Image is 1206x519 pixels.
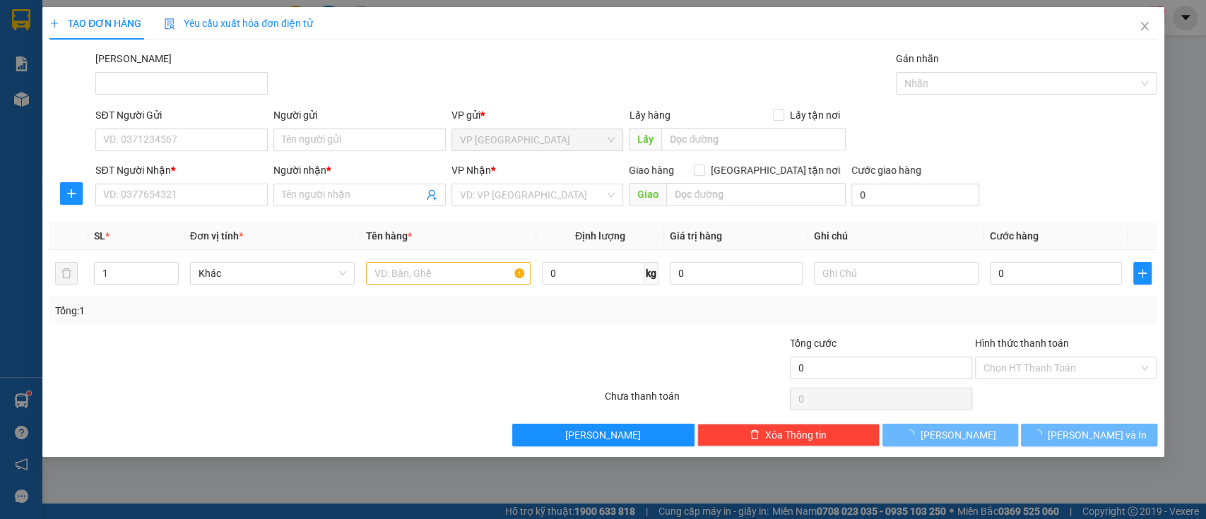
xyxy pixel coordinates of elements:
span: Lấy hàng [629,109,670,121]
div: 60.000 [133,91,280,111]
span: [GEOGRAPHIC_DATA] tận nơi [705,162,846,178]
span: Giao hàng [629,165,674,176]
div: ĐIỀN MŨI NÉ [135,46,278,63]
span: Xóa Thông tin [765,427,827,443]
div: Chưa thanh toán [603,388,788,413]
input: 0 [670,262,803,285]
img: icon [164,18,175,30]
span: VP chợ Mũi Né [460,129,615,150]
label: Cước giao hàng [851,165,921,176]
span: Tên hàng [366,230,412,241]
button: plus [59,182,82,205]
button: plus [1133,262,1151,285]
span: Khác [199,263,346,284]
span: SL [94,230,105,241]
div: Người gửi [273,107,446,123]
button: Close [1124,7,1164,47]
button: [PERSON_NAME] và In [1021,424,1157,446]
input: Ghi Chú [813,262,978,285]
div: BĂNG [12,46,125,63]
div: Tổng: 1 [55,303,466,318]
button: delete [55,262,78,285]
span: Đơn vị tính [190,230,243,241]
th: Ghi chú [808,222,983,250]
span: delete [750,429,759,441]
div: VP gửi [451,107,624,123]
span: VP Nhận [451,165,491,176]
div: VP [PERSON_NAME] [12,12,125,46]
div: SĐT Người Nhận [95,162,268,178]
span: [PERSON_NAME] [920,427,995,443]
input: Dọc đường [666,183,846,205]
span: TẠO ĐƠN HÀNG [49,18,141,29]
button: deleteXóa Thông tin [697,424,879,446]
span: user-add [426,189,437,201]
span: loading [1032,429,1048,439]
div: 0839933442 [135,63,278,83]
label: Hình thức thanh toán [974,338,1068,349]
span: loading [904,429,920,439]
input: Mã ĐH [95,72,268,95]
div: VP [GEOGRAPHIC_DATA] [135,12,278,46]
label: Mã ĐH [95,53,171,64]
span: Cước hàng [989,230,1038,241]
button: [PERSON_NAME] [882,424,1017,446]
span: Lấy tận nơi [784,107,846,123]
span: plus [1134,268,1150,279]
div: Người nhận [273,162,446,178]
span: CC : [133,95,153,109]
input: VD: Bàn, Ghế [366,262,531,285]
span: Lấy [629,128,661,150]
span: close [1138,20,1149,32]
input: Dọc đường [661,128,846,150]
span: [PERSON_NAME] [565,427,641,443]
span: plus [60,188,81,199]
span: Giá trị hàng [670,230,722,241]
button: [PERSON_NAME] [512,424,694,446]
span: [PERSON_NAME] và In [1048,427,1147,443]
span: Tổng cước [789,338,836,349]
span: Nhận: [135,13,169,28]
span: kg [644,262,658,285]
span: Định lượng [575,230,625,241]
label: Gán nhãn [896,53,939,64]
div: 0938855077 [12,63,125,83]
span: Yêu cầu xuất hóa đơn điện tử [164,18,313,29]
span: Gửi: [12,13,34,28]
span: Giao [629,183,666,205]
div: SĐT Người Gửi [95,107,268,123]
span: plus [49,18,59,28]
input: Cước giao hàng [851,184,979,206]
